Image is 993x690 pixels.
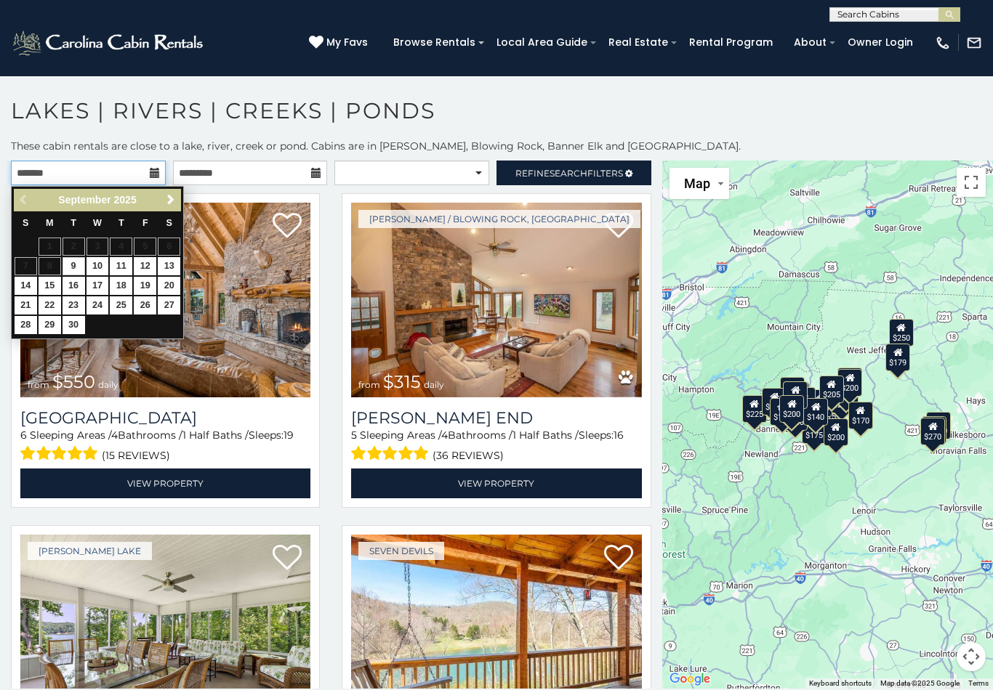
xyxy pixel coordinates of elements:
[358,379,380,390] span: from
[848,401,873,429] div: $170
[20,408,310,428] h3: Lake Haven Lodge
[20,408,310,428] a: [GEOGRAPHIC_DATA]
[20,428,310,465] div: Sleeping Areas / Bathrooms / Sleeps:
[840,31,920,54] a: Owner Login
[161,191,180,209] a: Next
[682,31,780,54] a: Rental Program
[920,417,945,445] div: $270
[550,168,587,179] span: Search
[386,31,483,54] a: Browse Rentals
[802,415,827,443] div: $175
[15,277,37,295] a: 14
[118,218,124,228] span: Thursday
[780,394,805,422] div: $200
[927,411,952,439] div: $550
[966,35,982,51] img: mail-regular-white.png
[110,277,132,295] a: 18
[614,429,624,442] span: 16
[23,218,28,228] span: Sunday
[182,429,249,442] span: 1 Half Baths /
[781,376,805,404] div: $305
[58,194,110,206] span: September
[63,257,85,275] a: 9
[63,296,85,314] a: 23
[351,468,641,498] a: View Property
[351,428,641,465] div: Sleeping Areas / Bathrooms / Sleeps:
[787,31,834,54] a: About
[358,542,444,560] a: Seven Devils
[134,257,156,275] a: 12
[601,31,675,54] a: Real Estate
[39,316,61,334] a: 29
[158,277,180,295] a: 20
[326,35,368,50] span: My Favs
[424,379,444,390] span: daily
[809,678,872,689] button: Keyboard shortcuts
[46,218,54,228] span: Monday
[804,398,829,426] div: $140
[957,642,986,671] button: Map camera controls
[742,395,767,423] div: $225
[134,296,156,314] a: 26
[284,429,294,442] span: 19
[885,343,910,370] div: $179
[383,371,421,392] span: $315
[273,211,302,242] a: Add to favorites
[165,194,177,206] span: Next
[20,468,310,498] a: View Property
[28,379,49,390] span: from
[273,543,302,574] a: Add to favorites
[819,375,844,402] div: $205
[968,679,989,687] a: Terms (opens in new tab)
[922,415,946,443] div: $275
[889,318,914,346] div: $250
[110,296,132,314] a: 25
[158,257,180,275] a: 13
[63,277,85,295] a: 16
[515,168,623,179] span: Refine Filters
[838,368,863,396] div: $200
[830,385,855,413] div: $235
[309,35,371,51] a: My Favs
[604,543,633,574] a: Add to favorites
[824,418,848,445] div: $200
[684,176,710,191] span: Map
[433,446,504,465] span: (36 reviews)
[98,379,118,390] span: daily
[358,210,640,228] a: [PERSON_NAME] / Blowing Rock, [GEOGRAPHIC_DATA]
[87,277,109,295] a: 17
[39,277,61,295] a: 15
[351,203,641,397] a: Moss End from $315 daily
[87,296,109,314] a: 24
[63,316,85,334] a: 30
[666,670,714,689] img: Google
[770,398,795,426] div: $125
[39,296,61,314] a: 22
[71,218,76,228] span: Tuesday
[142,218,148,228] span: Friday
[87,257,109,275] a: 10
[20,429,27,442] span: 6
[496,161,651,185] a: RefineSearchFilters
[15,316,37,334] a: 28
[666,670,714,689] a: Open this area in Google Maps (opens a new window)
[763,387,787,415] div: $200
[489,31,595,54] a: Local Area Guide
[837,368,862,395] div: $235
[111,429,118,442] span: 4
[52,371,95,392] span: $550
[166,218,172,228] span: Saturday
[28,542,152,560] a: [PERSON_NAME] Lake
[783,402,808,430] div: $180
[784,381,808,409] div: $155
[351,408,641,428] h3: Moss End
[834,376,859,404] div: $200
[351,203,641,397] img: Moss End
[935,35,951,51] img: phone-regular-white.png
[441,429,448,442] span: 4
[880,679,960,687] span: Map data ©2025 Google
[670,168,729,199] button: Change map style
[134,277,156,295] a: 19
[15,296,37,314] a: 21
[11,28,207,57] img: White-1-2.png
